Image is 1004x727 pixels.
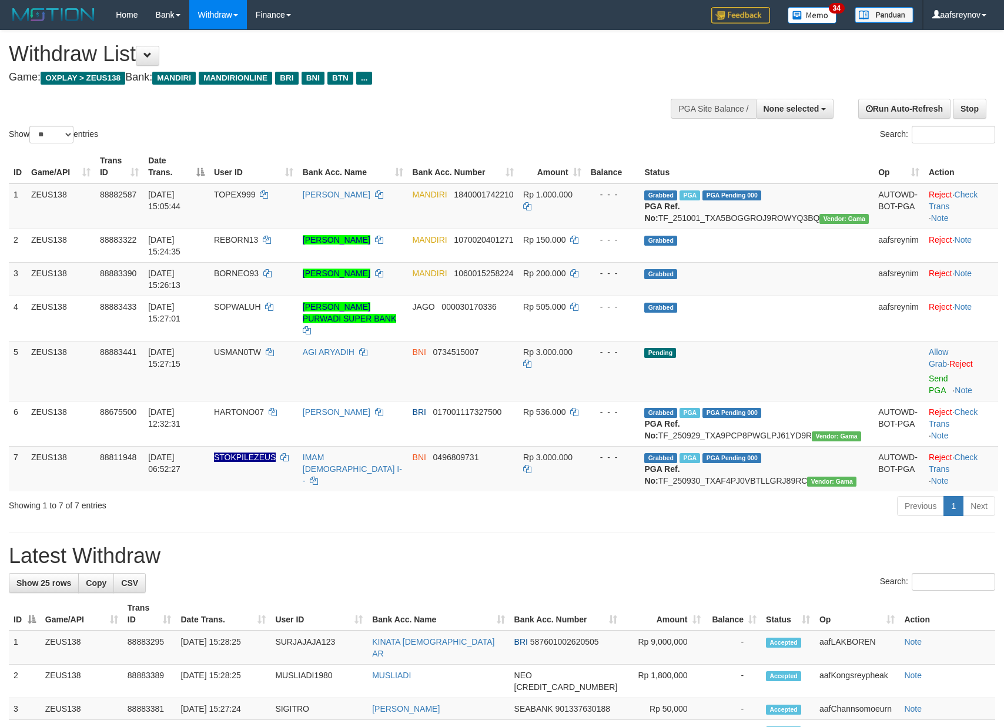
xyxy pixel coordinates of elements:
a: [PERSON_NAME] [303,235,370,244]
th: Bank Acc. Name: activate to sort column ascending [367,597,509,631]
td: aafLAKBOREN [815,631,899,665]
td: 1 [9,631,41,665]
td: Rp 9,000,000 [622,631,705,665]
td: · [924,262,998,296]
a: Stop [953,99,986,119]
th: Action [899,597,995,631]
a: Note [955,269,972,278]
h1: Withdraw List [9,42,658,66]
th: Action [924,150,998,183]
span: SEABANK [514,704,553,713]
a: Run Auto-Refresh [858,99,951,119]
a: Note [931,431,949,440]
a: Reject [929,302,952,311]
td: 2 [9,665,41,698]
span: 88675500 [100,407,136,417]
a: Copy [78,573,114,593]
th: Game/API: activate to sort column ascending [26,150,95,183]
td: - [705,665,762,698]
span: Grabbed [644,190,677,200]
input: Search: [912,573,995,591]
td: AUTOWD-BOT-PGA [874,183,924,229]
h1: Latest Withdraw [9,544,995,568]
span: Copy 587601002620505 to clipboard [530,637,599,646]
span: Grabbed [644,453,677,463]
span: Grabbed [644,408,677,418]
a: Note [904,704,922,713]
a: CSV [113,573,146,593]
a: Note [904,671,922,680]
span: Marked by aafnoeunsreypich [680,190,700,200]
div: - - - [591,406,635,418]
td: · [924,229,998,262]
td: · · [924,183,998,229]
a: Reject [949,359,973,368]
a: [PERSON_NAME] [372,704,440,713]
div: - - - [591,301,635,313]
td: 3 [9,698,41,720]
td: · [924,296,998,341]
span: Copy 901337630188 to clipboard [555,704,610,713]
th: Date Trans.: activate to sort column descending [143,150,209,183]
td: ZEUS138 [26,296,95,341]
span: CSV [121,578,138,588]
span: Rp 1.000.000 [523,190,573,199]
a: IMAM [DEMOGRAPHIC_DATA] I-- [303,453,402,485]
span: MANDIRI [413,269,447,278]
img: Button%20Memo.svg [788,7,837,24]
td: 88883389 [123,665,176,698]
span: Rp 505.000 [523,302,565,311]
span: [DATE] 15:27:01 [148,302,180,323]
input: Search: [912,126,995,143]
a: [PERSON_NAME] [303,407,370,417]
span: 88883390 [100,269,136,278]
a: Reject [929,190,952,199]
td: TF_250930_TXAF4PJ0VBTLLGRJ89RC [640,446,874,491]
th: Status: activate to sort column ascending [761,597,815,631]
td: · · [924,446,998,491]
span: NEO [514,671,532,680]
th: Op: activate to sort column ascending [874,150,924,183]
a: Show 25 rows [9,573,79,593]
a: Allow Grab [929,347,948,368]
span: BNI [413,453,426,462]
a: Note [955,235,972,244]
span: Copy 017001117327500 to clipboard [433,407,502,417]
span: MANDIRIONLINE [199,72,272,85]
span: USMAN0TW [214,347,261,357]
td: 5 [9,341,26,401]
th: Bank Acc. Name: activate to sort column ascending [298,150,408,183]
span: 88882587 [100,190,136,199]
td: ZEUS138 [41,665,123,698]
td: ZEUS138 [26,341,95,401]
span: Pending [644,348,676,358]
span: [DATE] 15:05:44 [148,190,180,211]
td: aafKongsreypheak [815,665,899,698]
button: None selected [756,99,834,119]
a: Note [931,213,949,223]
a: Check Trans [929,190,978,211]
th: User ID: activate to sort column ascending [209,150,298,183]
img: MOTION_logo.png [9,6,98,24]
a: Check Trans [929,407,978,428]
td: - [705,698,762,720]
a: AGI ARYADIH [303,347,354,357]
a: Previous [897,496,944,516]
img: panduan.png [855,7,913,23]
span: PGA Pending [702,408,761,418]
td: AUTOWD-BOT-PGA [874,401,924,446]
span: 34 [829,3,845,14]
th: Balance: activate to sort column ascending [705,597,762,631]
td: SURJAJAJA123 [270,631,367,665]
span: Rp 150.000 [523,235,565,244]
th: Game/API: activate to sort column ascending [41,597,123,631]
span: Copy 1070020401271 to clipboard [454,235,513,244]
td: · [924,341,998,401]
td: TF_250929_TXA9PCP8PWGLPJ61YD9R [640,401,874,446]
td: ZEUS138 [26,401,95,446]
label: Show entries [9,126,98,143]
span: PGA Pending [702,190,761,200]
b: PGA Ref. No: [644,464,680,485]
td: 88883381 [123,698,176,720]
span: [DATE] 15:27:15 [148,347,180,368]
